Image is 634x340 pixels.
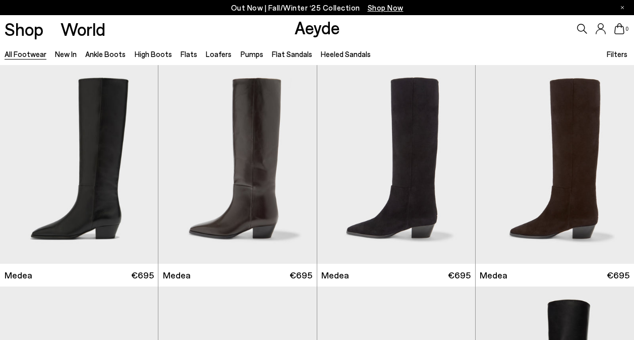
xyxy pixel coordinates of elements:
[480,269,507,281] span: Medea
[476,264,634,287] a: Medea €695
[5,269,32,281] span: Medea
[85,49,126,59] a: Ankle Boots
[5,49,46,59] a: All Footwear
[295,17,340,38] a: Aeyde
[321,269,349,281] span: Medea
[158,264,316,287] a: Medea €695
[5,20,43,38] a: Shop
[448,269,471,281] span: €695
[158,65,317,264] img: Medea Knee-High Boots
[368,3,404,12] span: Navigate to /collections/new-in
[624,26,629,32] span: 0
[55,49,77,59] a: New In
[181,49,197,59] a: Flats
[607,49,627,59] span: Filters
[206,49,232,59] a: Loafers
[135,49,172,59] a: High Boots
[614,23,624,34] a: 0
[272,49,312,59] a: Flat Sandals
[61,20,105,38] a: World
[158,65,316,264] a: Next slide Previous slide
[321,49,371,59] a: Heeled Sandals
[476,65,634,264] img: Medea Suede Knee-High Boots
[241,49,263,59] a: Pumps
[290,269,312,281] span: €695
[231,2,404,14] p: Out Now | Fall/Winter ‘25 Collection
[317,264,475,287] a: Medea €695
[158,65,317,264] div: 1 / 6
[607,269,629,281] span: €695
[163,269,191,281] span: Medea
[131,269,154,281] span: €695
[317,65,475,264] img: Medea Suede Knee-High Boots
